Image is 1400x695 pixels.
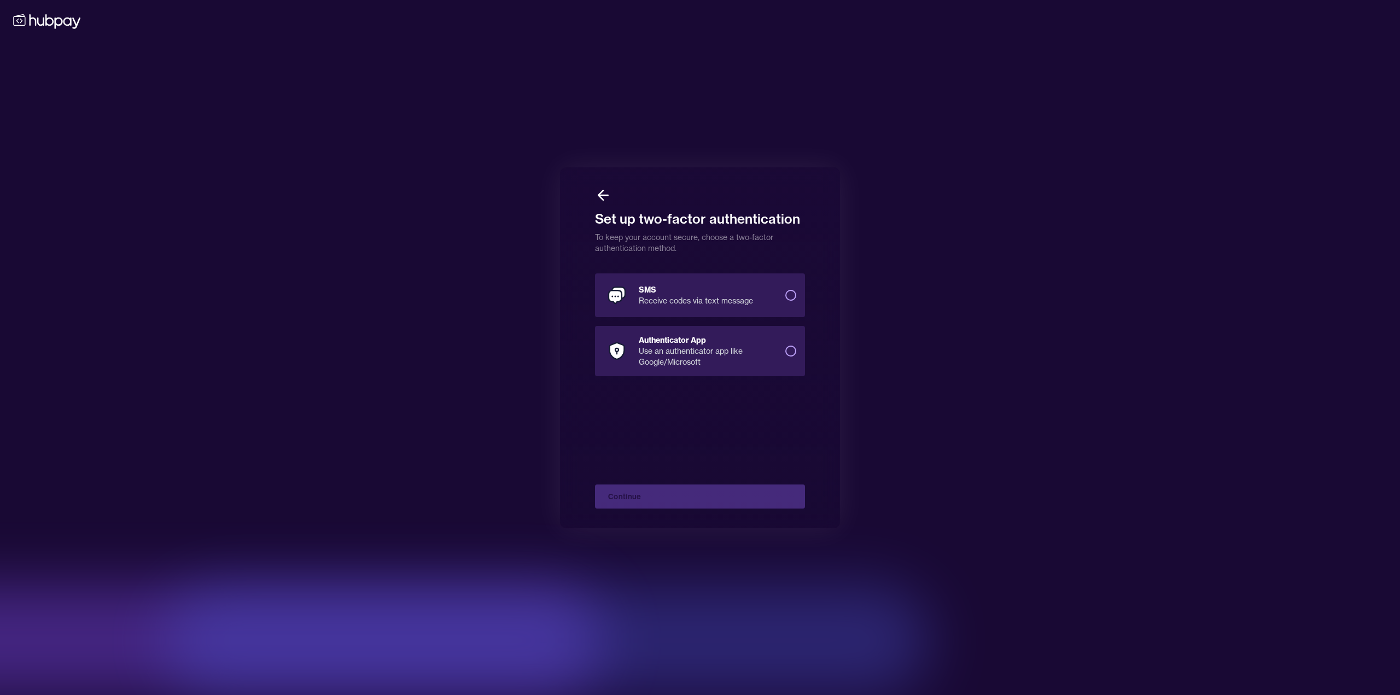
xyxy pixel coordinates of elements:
[639,295,777,306] div: Receive codes via text message
[639,284,777,295] div: SMS
[785,346,796,357] button: Authenticator AppUse an authenticator app like Google/Microsoft
[785,290,796,301] button: SMSReceive codes via text message
[595,227,805,254] p: To keep your account secure, choose a two-factor authentication method.
[595,203,805,227] h1: Set up two-factor authentication
[639,346,777,367] div: Use an authenticator app like Google/Microsoft
[639,335,777,346] div: Authenticator App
